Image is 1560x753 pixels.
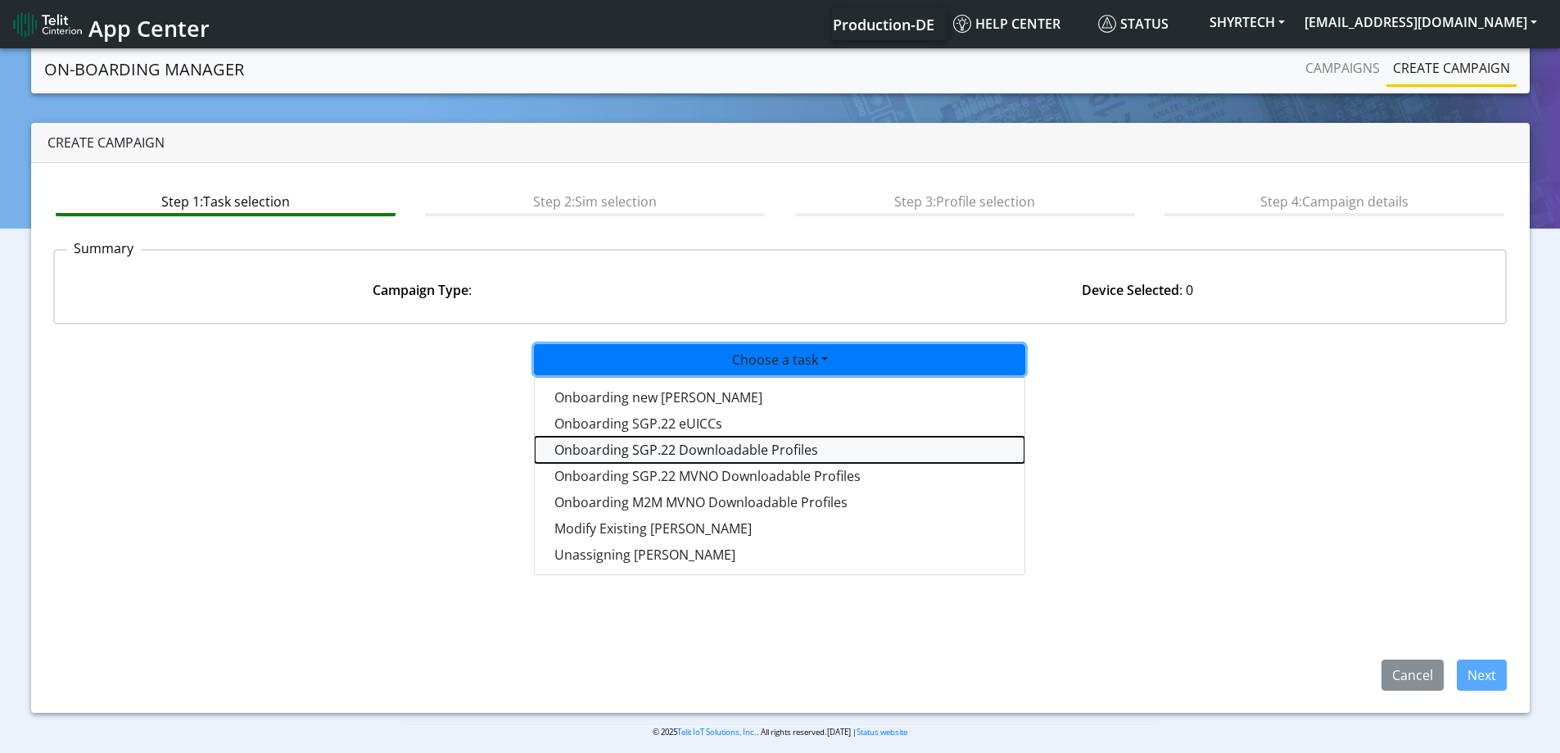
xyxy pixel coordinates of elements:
[56,185,396,216] btn: Step 1: Task selection
[1098,15,1116,33] img: status.svg
[535,542,1024,568] button: Unassigning [PERSON_NAME]
[1082,281,1179,299] strong: Device Selected
[1457,660,1507,691] button: Next
[1299,52,1386,84] a: Campaigns
[1381,660,1444,691] button: Cancel
[535,463,1024,489] button: Onboarding SGP.22 MVNO Downloadable Profiles
[1098,15,1169,33] span: Status
[373,281,468,299] strong: Campaign Type
[535,411,1024,437] button: Onboarding SGP.22 eUICCs
[13,11,82,38] img: logo-telit-cinterion-gw-new.png
[1092,7,1200,40] a: Status
[67,238,141,258] p: Summary
[953,15,971,33] img: knowledge.svg
[402,726,1158,738] p: © 2025 . All rights reserved.[DATE] |
[13,7,207,42] a: App Center
[780,280,1496,300] div: : 0
[535,437,1024,463] button: Onboarding SGP.22 Downloadable Profiles
[534,344,1025,375] button: Choose a task
[677,727,757,737] a: Telit IoT Solutions, Inc.
[1295,7,1547,37] button: [EMAIL_ADDRESS][DOMAIN_NAME]
[1386,52,1517,84] a: Create campaign
[1164,185,1504,216] btn: Step 4: Campaign details
[31,123,1530,163] div: Create campaign
[832,7,934,40] a: Your current platform instance
[535,384,1024,411] button: Onboarding new [PERSON_NAME]
[953,15,1060,33] span: Help center
[947,7,1092,40] a: Help center
[535,489,1024,515] button: Onboarding M2M MVNO Downloadable Profiles
[1200,7,1295,37] button: SHYRTECH
[795,185,1135,216] btn: Step 3: Profile selection
[535,515,1024,542] button: Modify Existing [PERSON_NAME]
[534,377,1025,575] div: Choose a task
[44,53,244,86] a: On-Boarding Manager
[857,727,907,737] a: Status website
[65,280,780,300] div: :
[833,15,934,34] span: Production-DE
[88,13,210,43] span: App Center
[425,185,765,216] btn: Step 2: Sim selection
